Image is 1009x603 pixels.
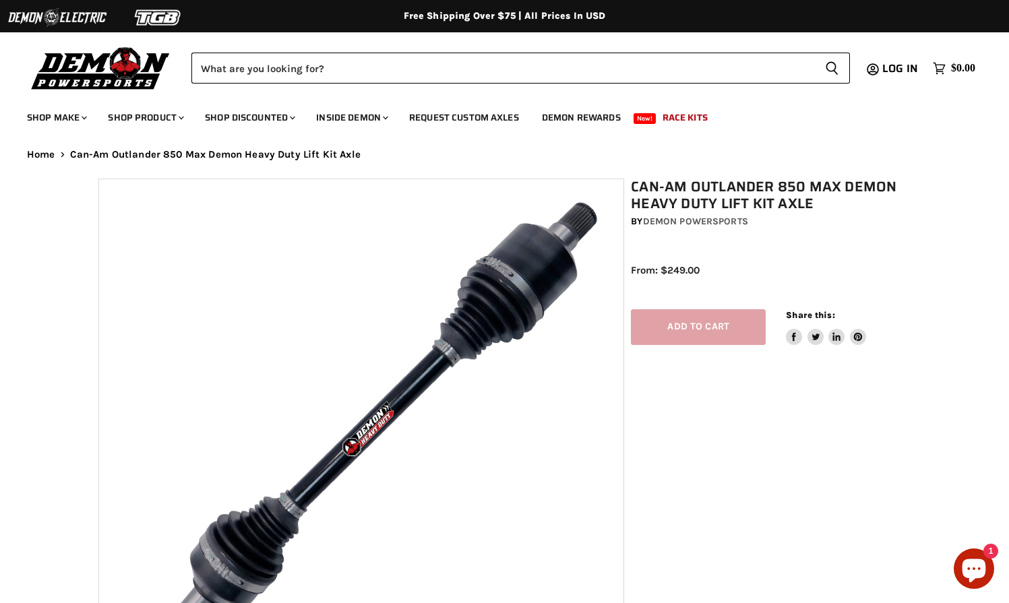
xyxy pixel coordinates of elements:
[17,104,95,131] a: Shop Make
[951,62,975,75] span: $0.00
[108,5,209,30] img: TGB Logo 2
[306,104,396,131] a: Inside Demon
[399,104,529,131] a: Request Custom Axles
[195,104,303,131] a: Shop Discounted
[926,59,982,78] a: $0.00
[7,5,108,30] img: Demon Electric Logo 2
[17,98,972,131] ul: Main menu
[950,548,998,592] inbox-online-store-chat: Shopify online store chat
[70,149,361,160] span: Can-Am Outlander 850 Max Demon Heavy Duty Lift Kit Axle
[652,104,718,131] a: Race Kits
[191,53,814,84] input: Search
[631,264,700,276] span: From: $249.00
[786,310,834,320] span: Share this:
[643,216,748,227] a: Demon Powersports
[27,149,55,160] a: Home
[631,179,917,212] h1: Can-Am Outlander 850 Max Demon Heavy Duty Lift Kit Axle
[634,113,656,124] span: New!
[532,104,631,131] a: Demon Rewards
[786,309,866,345] aside: Share this:
[814,53,850,84] button: Search
[98,104,192,131] a: Shop Product
[27,44,175,92] img: Demon Powersports
[191,53,850,84] form: Product
[876,63,926,75] a: Log in
[631,214,917,229] div: by
[882,60,918,77] span: Log in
